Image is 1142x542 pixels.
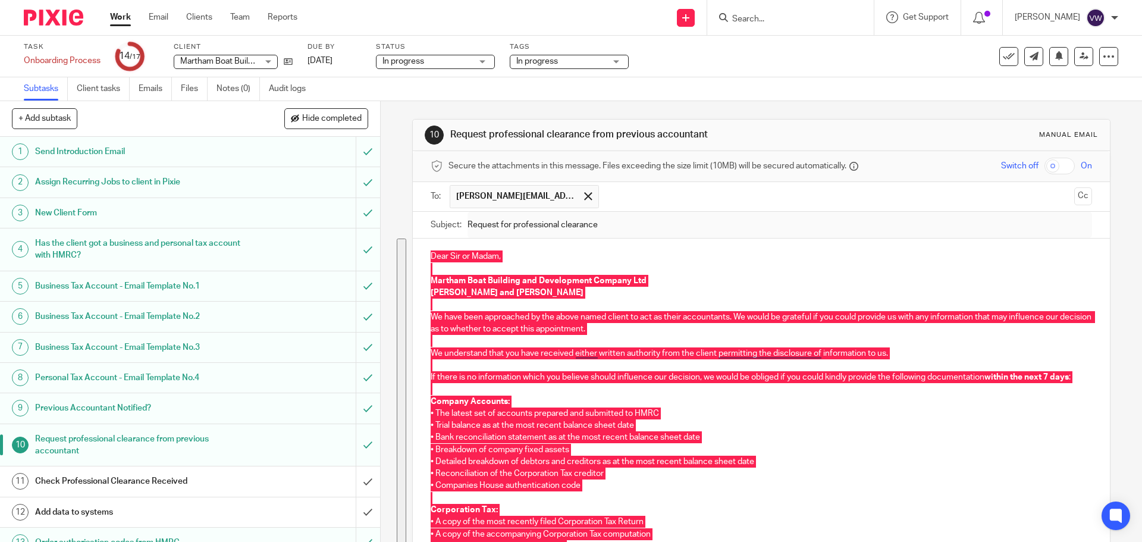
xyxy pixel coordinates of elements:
[35,339,241,356] h1: Business Tax Account - Email Template No.3
[35,399,241,417] h1: Previous Accountant Notified?
[186,11,212,23] a: Clients
[174,42,293,52] label: Client
[35,503,241,521] h1: Add data to systems
[35,369,241,387] h1: Personal Tax Account - Email Template No.4
[149,11,168,23] a: Email
[12,473,29,490] div: 11
[217,77,260,101] a: Notes (0)
[12,339,29,356] div: 7
[382,57,424,65] span: In progress
[130,54,140,60] small: /17
[431,516,1091,528] p: • A copy of the most recently filed Corporation Tax Return
[12,205,29,221] div: 3
[35,234,241,265] h1: Has the client got a business and personal tax account with HMRC?
[1086,8,1105,27] img: svg%3E
[1081,160,1092,172] span: On
[35,430,241,460] h1: Request professional clearance from previous accountant
[181,77,208,101] a: Files
[139,77,172,101] a: Emails
[431,289,583,297] strong: [PERSON_NAME] and [PERSON_NAME]
[431,219,462,231] label: Subject:
[431,311,1091,336] p: We have been approached by the above named client to act as their accountants. We would be gratef...
[35,308,241,325] h1: Business Tax Account - Email Template No.2
[284,108,368,129] button: Hide completed
[456,190,575,202] span: [PERSON_NAME][EMAIL_ADDRESS][PERSON_NAME][DOMAIN_NAME]
[12,308,29,325] div: 6
[35,204,241,222] h1: New Client Form
[24,42,101,52] label: Task
[268,11,297,23] a: Reports
[431,444,1091,456] p: • Breakdown of company fixed assets
[230,11,250,23] a: Team
[425,126,444,145] div: 10
[431,190,444,202] label: To:
[516,57,558,65] span: In progress
[431,371,1091,383] p: If there is no information which you believe should influence our decision, we would be obliged i...
[12,369,29,386] div: 8
[431,456,1091,468] p: • Detailed breakdown of debtors and creditors as at the most recent balance sheet date
[110,11,131,23] a: Work
[35,173,241,191] h1: Assign Recurring Jobs to client in Pixie
[448,160,846,172] span: Secure the attachments in this message. Files exceeding the size limit (10MB) will be secured aut...
[24,10,83,26] img: Pixie
[376,42,495,52] label: Status
[731,14,838,25] input: Search
[1015,11,1080,23] p: [PERSON_NAME]
[984,373,1069,381] strong: within the next 7 days
[1039,130,1098,140] div: Manual email
[77,77,130,101] a: Client tasks
[24,55,101,67] div: Onboarding Process
[12,143,29,160] div: 1
[431,419,1091,431] p: • Trial balance as at the most recent balance sheet date
[35,472,241,490] h1: Check Professional Clearance Received
[431,347,1091,359] p: We understand that you have received either written authority from the client permitting the disc...
[1001,160,1039,172] span: Switch off
[302,114,362,124] span: Hide completed
[308,42,361,52] label: Due by
[450,129,787,141] h1: Request professional clearance from previous accountant
[431,408,1091,419] p: • The latest set of accounts prepared and submitted to HMRC
[1074,187,1092,205] button: Cc
[180,57,391,65] span: Martham Boat Building & Development Company Limited
[35,277,241,295] h1: Business Tax Account - Email Template No.1
[12,504,29,521] div: 12
[269,77,315,101] a: Audit logs
[12,174,29,191] div: 2
[12,108,77,129] button: + Add subtask
[431,250,1091,262] p: Dear Sir or Madam,
[119,49,140,63] div: 14
[431,528,1091,540] p: • A copy of the accompanying Corporation Tax computation
[35,143,241,161] h1: Send Introduction Email
[24,77,68,101] a: Subtasks
[431,480,1091,491] p: • Companies House authentication code
[12,278,29,295] div: 5
[903,13,949,21] span: Get Support
[12,241,29,258] div: 4
[12,400,29,416] div: 9
[431,277,647,285] strong: Martham Boat Building and Development Company Ltd
[431,431,1091,443] p: • Bank reconciliation statement as at the most recent balance sheet date
[431,468,1091,480] p: • Reconciliation of the Corporation Tax creditor
[510,42,629,52] label: Tags
[12,437,29,453] div: 10
[431,397,510,406] strong: Company Accounts:
[431,506,498,514] strong: Corporation Tax:
[308,57,332,65] span: [DATE]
